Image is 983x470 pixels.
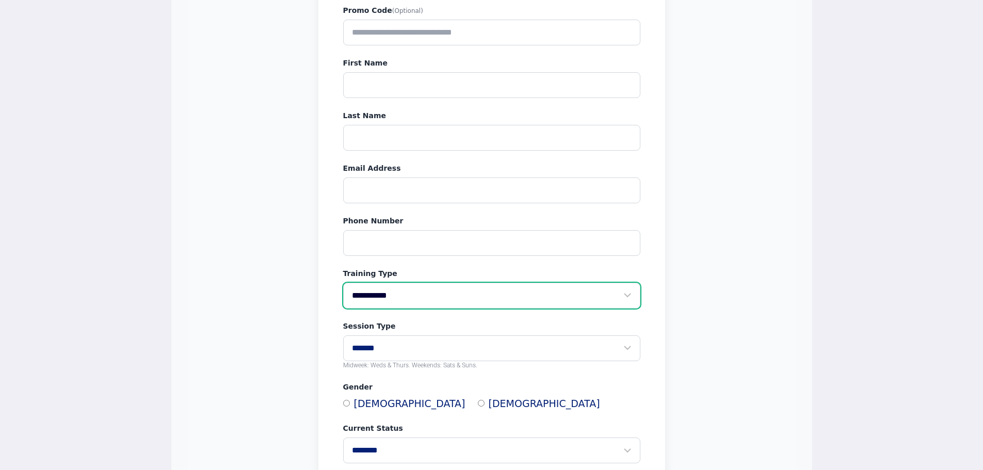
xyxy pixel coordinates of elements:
label: Gender [343,382,640,392]
input: [DEMOGRAPHIC_DATA] [343,400,350,407]
span: [DEMOGRAPHIC_DATA] [354,396,465,411]
label: Current Status [343,423,640,433]
p: Midweek: Weds & Thurs. Weekends: Sats & Suns. [343,361,640,369]
label: Session Type [343,321,640,331]
label: Email Address [343,163,640,173]
span: (Optional) [392,7,423,14]
label: Last Name [343,110,640,121]
label: Promo Code [343,5,640,15]
label: Training Type [343,268,640,279]
input: [DEMOGRAPHIC_DATA] [478,400,485,407]
span: [DEMOGRAPHIC_DATA] [489,396,600,411]
label: Phone Number [343,216,640,226]
label: First Name [343,58,640,68]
